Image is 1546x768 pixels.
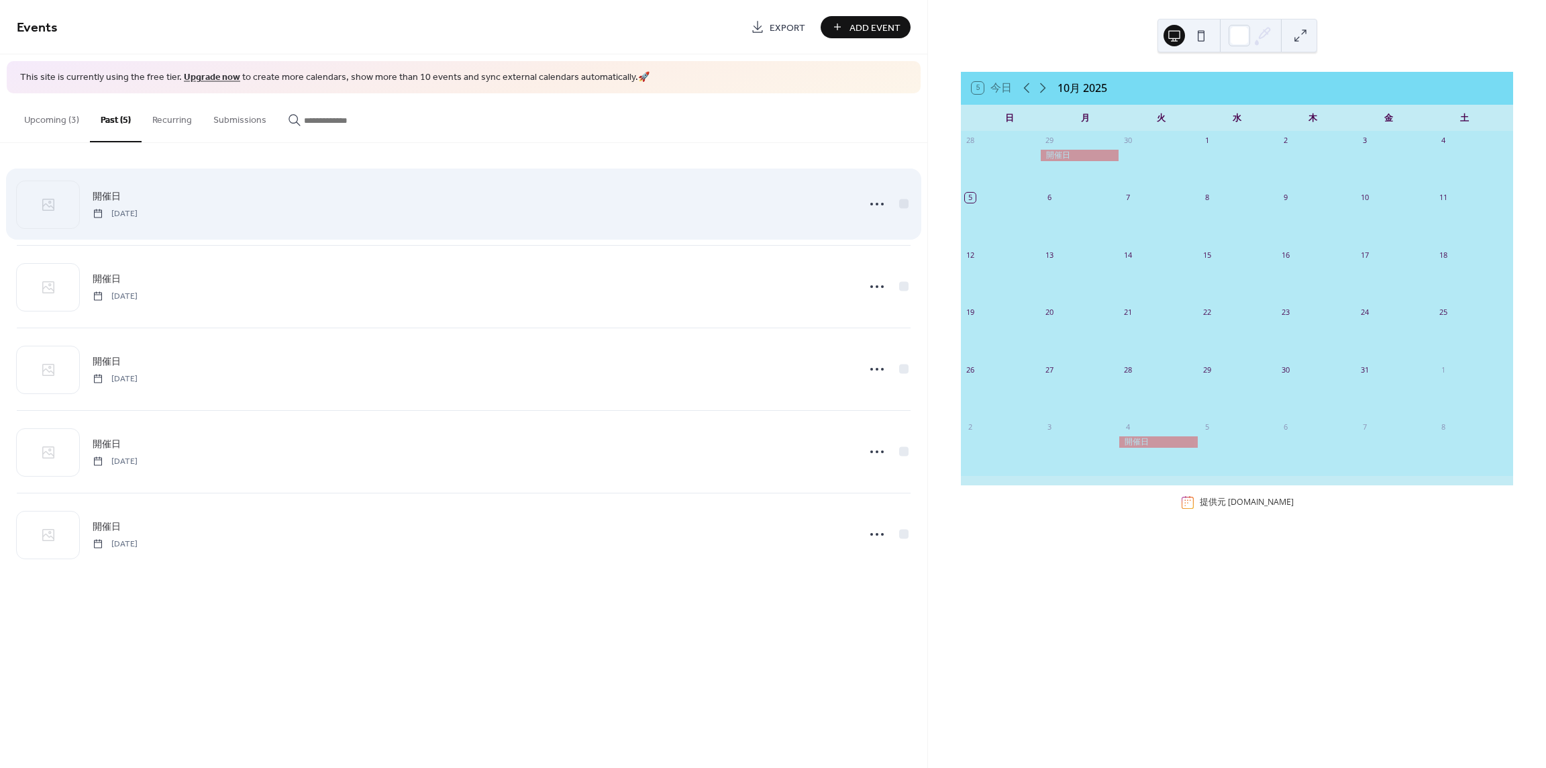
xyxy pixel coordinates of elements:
div: 25 [1438,307,1448,318]
div: 1 [1202,136,1212,146]
div: 30 [1280,365,1290,375]
div: 月 [1047,105,1123,132]
div: 15 [1202,250,1212,260]
div: 10 [1359,193,1370,203]
div: 3 [1044,422,1054,432]
span: [DATE] [93,207,138,220]
div: 26 [965,365,975,375]
div: 20 [1044,307,1054,318]
span: [DATE] [93,455,138,467]
div: 7 [1359,422,1370,432]
div: 11 [1438,193,1448,203]
div: 8 [1202,193,1212,203]
a: Export [741,16,815,38]
div: 1 [1438,365,1448,375]
span: 開催日 [93,437,121,451]
button: Upcoming (3) [13,93,90,141]
div: 18 [1438,250,1448,260]
div: 12 [965,250,975,260]
div: 開催日 [1119,436,1198,448]
span: This site is currently using the free tier. to create more calendars, show more than 10 events an... [20,71,650,85]
div: 14 [1123,250,1133,260]
div: 7 [1123,193,1133,203]
span: 開催日 [93,189,121,203]
div: 30 [1123,136,1133,146]
div: 金 [1351,105,1427,132]
div: 31 [1359,365,1370,375]
div: 9 [1280,193,1290,203]
div: 4 [1123,422,1133,432]
span: [DATE] [93,373,138,385]
div: 21 [1123,307,1133,318]
span: Add Event [849,21,900,35]
div: 5 [1202,422,1212,432]
div: 13 [1044,250,1054,260]
span: [DATE] [93,290,138,302]
div: 2 [965,422,975,432]
div: 6 [1044,193,1054,203]
div: 3 [1359,136,1370,146]
div: 29 [1202,365,1212,375]
div: 5 [965,193,975,203]
div: 17 [1359,250,1370,260]
div: 4 [1438,136,1448,146]
a: Upgrade now [184,68,240,87]
a: 開催日 [93,354,121,369]
div: 10月 2025 [1058,80,1107,96]
div: 16 [1280,250,1290,260]
div: 28 [1123,365,1133,375]
button: Recurring [142,93,203,141]
div: 28 [965,136,975,146]
div: 火 [1123,105,1199,132]
div: 29 [1044,136,1054,146]
a: 開催日 [93,519,121,534]
span: [DATE] [93,538,138,550]
div: 8 [1438,422,1448,432]
button: Add Event [821,16,911,38]
div: 22 [1202,307,1212,318]
a: 開催日 [93,189,121,204]
div: 水 [1199,105,1275,132]
div: 土 [1427,105,1502,132]
div: 6 [1280,422,1290,432]
a: [DOMAIN_NAME] [1228,496,1294,508]
span: 開催日 [93,354,121,369]
a: 開催日 [93,436,121,452]
span: 開催日 [93,272,121,286]
div: 日 [972,105,1047,132]
div: 19 [965,307,975,318]
button: Submissions [203,93,277,141]
div: 27 [1044,365,1054,375]
span: Events [17,15,58,41]
div: 23 [1280,307,1290,318]
a: 開催日 [93,271,121,287]
button: Past (5) [90,93,142,142]
div: 2 [1280,136,1290,146]
div: 24 [1359,307,1370,318]
span: Export [770,21,805,35]
div: 提供元 [1200,496,1294,508]
div: 開催日 [1040,150,1119,161]
div: 木 [1275,105,1351,132]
